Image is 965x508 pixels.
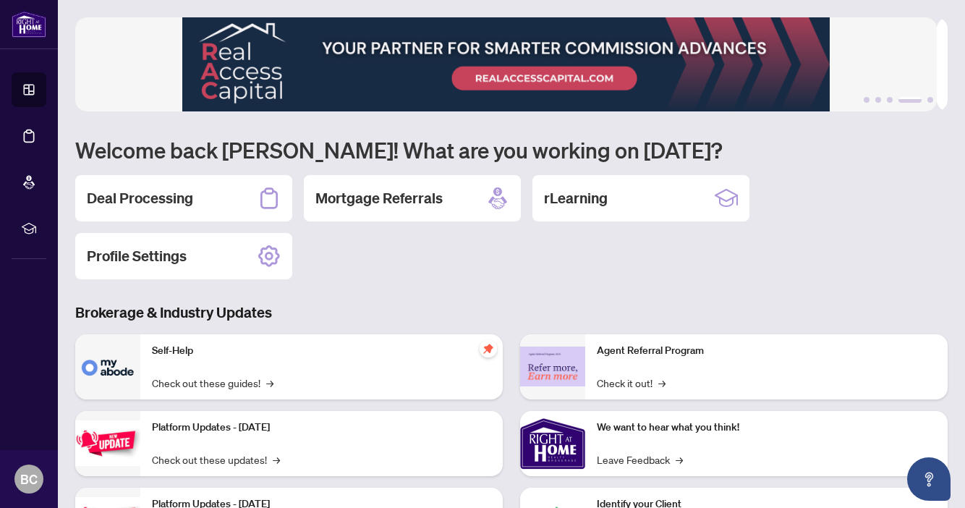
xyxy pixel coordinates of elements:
[887,97,893,103] button: 3
[152,420,491,436] p: Platform Updates - [DATE]
[864,97,870,103] button: 1
[273,452,280,467] span: →
[87,246,187,266] h2: Profile Settings
[597,343,936,359] p: Agent Referral Program
[927,97,933,103] button: 5
[480,340,497,357] span: pushpin
[75,334,140,399] img: Self-Help
[75,420,140,466] img: Platform Updates - July 21, 2025
[520,347,585,386] img: Agent Referral Program
[75,17,937,111] img: Slide 3
[597,452,683,467] a: Leave Feedback→
[75,136,948,164] h1: Welcome back [PERSON_NAME]! What are you working on [DATE]?
[520,411,585,476] img: We want to hear what you think!
[75,302,948,323] h3: Brokerage & Industry Updates
[152,343,491,359] p: Self-Help
[597,420,936,436] p: We want to hear what you think!
[152,375,273,391] a: Check out these guides!→
[658,375,666,391] span: →
[266,375,273,391] span: →
[87,188,193,208] h2: Deal Processing
[315,188,443,208] h2: Mortgage Referrals
[20,469,38,489] span: BC
[12,11,46,38] img: logo
[152,452,280,467] a: Check out these updates!→
[907,457,951,501] button: Open asap
[597,375,666,391] a: Check it out!→
[544,188,608,208] h2: rLearning
[898,97,922,103] button: 4
[676,452,683,467] span: →
[875,97,881,103] button: 2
